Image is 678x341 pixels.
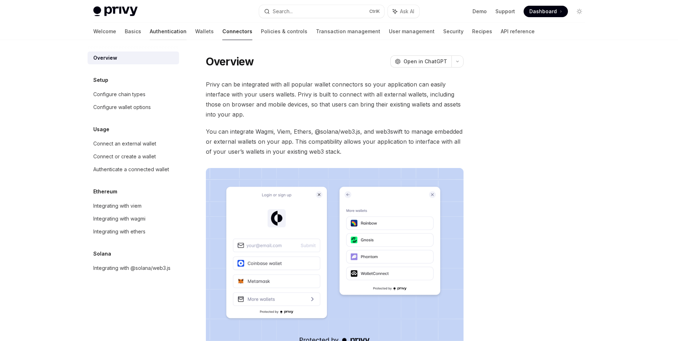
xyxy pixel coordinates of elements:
a: Configure wallet options [88,101,179,114]
div: Integrating with wagmi [93,214,145,223]
span: Ask AI [400,8,414,15]
button: Toggle dark mode [574,6,585,17]
span: Dashboard [529,8,557,15]
div: Overview [93,54,117,62]
h5: Solana [93,249,111,258]
span: Ctrl K [369,9,380,14]
a: Policies & controls [261,23,307,40]
div: Integrating with viem [93,202,142,210]
a: Integrating with @solana/web3.js [88,262,179,275]
a: Authenticate a connected wallet [88,163,179,176]
div: Authenticate a connected wallet [93,165,169,174]
a: Connect an external wallet [88,137,179,150]
div: Connect or create a wallet [93,152,156,161]
a: API reference [501,23,535,40]
a: Demo [472,8,487,15]
div: Configure chain types [93,90,145,99]
span: Privy can be integrated with all popular wallet connectors so your application can easily interfa... [206,79,464,119]
a: Transaction management [316,23,380,40]
img: light logo [93,6,138,16]
div: Configure wallet options [93,103,151,112]
a: Welcome [93,23,116,40]
h5: Ethereum [93,187,117,196]
a: Dashboard [524,6,568,17]
a: Security [443,23,464,40]
a: Overview [88,51,179,64]
div: Integrating with ethers [93,227,145,236]
div: Integrating with @solana/web3.js [93,264,170,272]
button: Ask AI [388,5,419,18]
button: Open in ChatGPT [390,55,451,68]
a: Connect or create a wallet [88,150,179,163]
div: Search... [273,7,293,16]
div: Connect an external wallet [93,139,156,148]
h5: Setup [93,76,108,84]
h1: Overview [206,55,254,68]
a: User management [389,23,435,40]
a: Support [495,8,515,15]
span: You can integrate Wagmi, Viem, Ethers, @solana/web3.js, and web3swift to manage embedded or exter... [206,127,464,157]
a: Connectors [222,23,252,40]
a: Recipes [472,23,492,40]
span: Open in ChatGPT [404,58,447,65]
a: Basics [125,23,141,40]
h5: Usage [93,125,109,134]
a: Integrating with wagmi [88,212,179,225]
a: Authentication [150,23,187,40]
a: Integrating with ethers [88,225,179,238]
a: Wallets [195,23,214,40]
button: Search...CtrlK [259,5,384,18]
a: Configure chain types [88,88,179,101]
a: Integrating with viem [88,199,179,212]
